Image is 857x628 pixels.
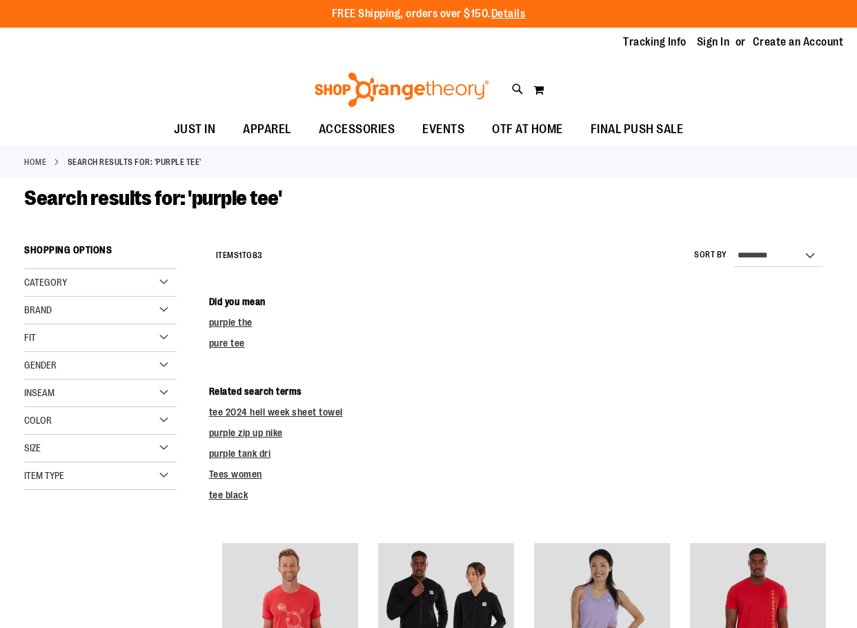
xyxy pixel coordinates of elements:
a: JUST IN [160,114,230,146]
span: ACCESSORIES [319,114,395,145]
span: Gender [24,360,57,371]
a: Sign In [697,35,730,50]
span: Color [24,415,52,426]
a: pure tee [209,337,245,349]
a: FINAL PUSH SALE [577,114,698,146]
span: Inseam [24,387,55,398]
a: Tracking Info [623,35,687,50]
a: tee 2024 hell week sheet towel [209,406,343,418]
h2: Items to [216,245,263,266]
span: 83 [253,251,263,260]
a: Home [24,156,46,168]
img: Shop Orangetheory [313,72,491,107]
a: EVENTS [408,114,478,146]
span: EVENTS [422,114,464,145]
span: 1 [239,251,242,260]
a: APPAREL [229,114,305,146]
span: Item Type [24,470,64,481]
a: ACCESSORIES [305,114,409,146]
strong: Shopping Options [24,238,177,269]
a: OTF AT HOME [478,114,577,146]
a: purple tank dri [209,448,271,459]
dt: Related search terms [209,384,833,398]
a: Create an Account [753,35,844,50]
span: JUST IN [174,114,216,145]
a: Tees women [209,469,262,480]
span: APPAREL [243,114,291,145]
span: Category [24,277,67,288]
span: FINAL PUSH SALE [591,114,684,145]
span: Fit [24,332,36,343]
a: purple zip up nike [209,427,283,438]
span: Brand [24,304,52,315]
label: Sort By [694,249,727,261]
a: purple the [209,317,253,328]
dt: Did you mean [209,295,833,308]
a: tee black [209,489,248,500]
a: Details [491,8,526,20]
span: Search results for: 'purple tee' [24,186,282,210]
strong: Search results for: 'purple tee' [68,156,201,168]
span: OTF AT HOME [492,114,563,145]
span: Size [24,442,41,453]
p: FREE Shipping, orders over $150. [332,6,526,22]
